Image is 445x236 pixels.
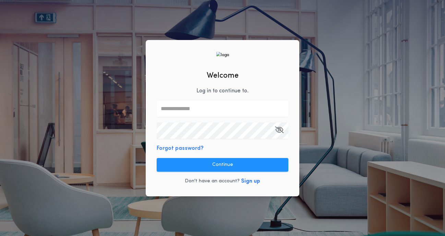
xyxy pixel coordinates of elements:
[185,178,240,185] p: Don't have an account?
[216,52,229,58] img: logo
[157,144,204,153] button: Forgot password?
[241,177,260,185] button: Sign up
[207,70,239,81] h2: Welcome
[196,87,249,95] p: Log in to continue to .
[157,158,288,172] button: Continue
